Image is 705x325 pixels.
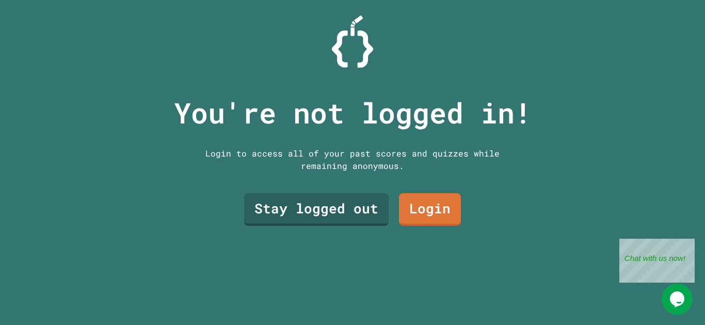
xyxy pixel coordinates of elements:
[619,239,695,283] iframe: chat widget
[399,193,461,226] a: Login
[198,147,507,172] div: Login to access all of your past scores and quizzes while remaining anonymous.
[174,91,532,134] p: You're not logged in!
[244,193,389,226] a: Stay logged out
[662,284,695,315] iframe: chat widget
[332,16,373,68] img: Logo.svg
